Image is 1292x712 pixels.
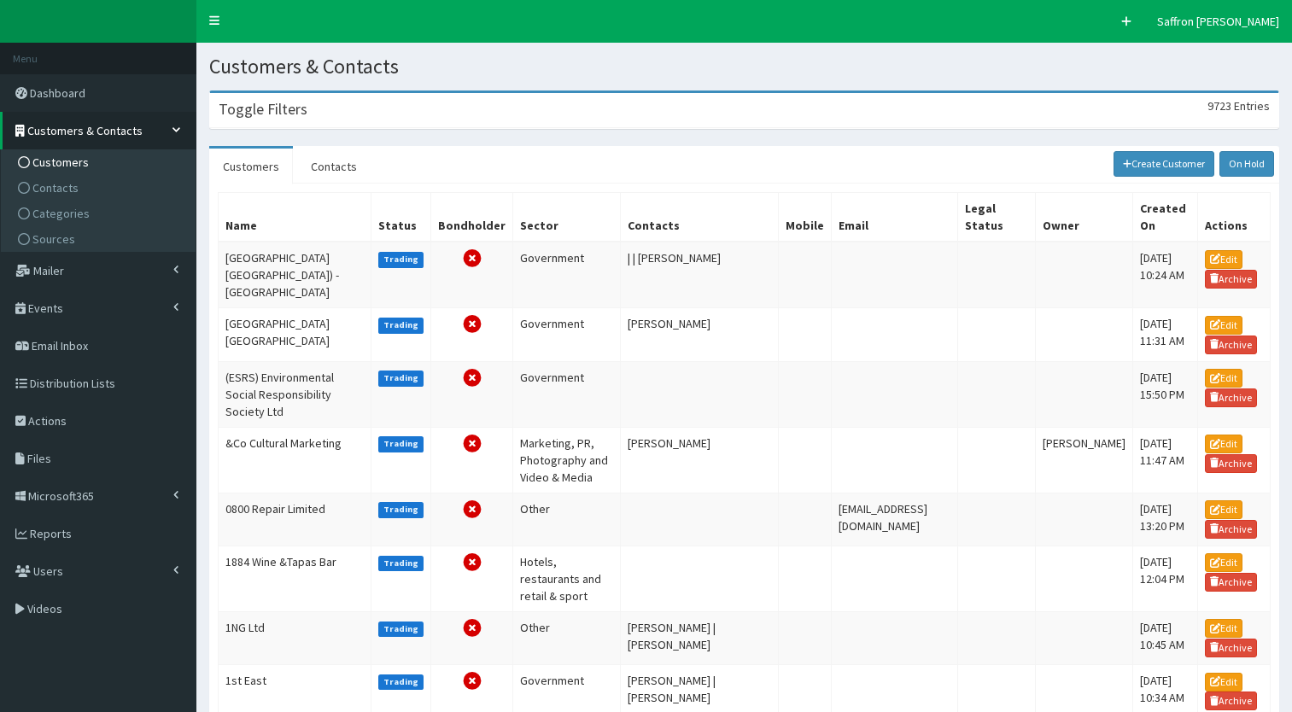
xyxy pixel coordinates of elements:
[378,622,424,637] label: Trading
[378,371,424,386] label: Trading
[27,451,51,466] span: Files
[378,556,424,571] label: Trading
[1035,193,1132,242] th: Owner
[513,611,621,664] td: Other
[209,55,1279,78] h1: Customers & Contacts
[28,301,63,316] span: Events
[513,308,621,361] td: Government
[378,502,424,517] label: Trading
[513,493,621,546] td: Other
[378,252,424,267] label: Trading
[1132,493,1197,546] td: [DATE] 13:20 PM
[219,193,371,242] th: Name
[1205,369,1242,388] a: Edit
[371,193,431,242] th: Status
[1132,546,1197,611] td: [DATE] 12:04 PM
[832,193,958,242] th: Email
[779,193,832,242] th: Mobile
[378,674,424,690] label: Trading
[1219,151,1274,177] a: On Hold
[27,601,62,616] span: Videos
[28,488,94,504] span: Microsoft365
[32,338,88,353] span: Email Inbox
[378,318,424,333] label: Trading
[5,201,196,226] a: Categories
[30,85,85,101] span: Dashboard
[219,493,371,546] td: 0800 Repair Limited
[513,242,621,308] td: Government
[378,436,424,452] label: Trading
[1197,193,1270,242] th: Actions
[32,180,79,196] span: Contacts
[1132,427,1197,493] td: [DATE] 11:47 AM
[219,308,371,361] td: [GEOGRAPHIC_DATA] [GEOGRAPHIC_DATA]
[621,242,779,308] td: | | [PERSON_NAME]
[219,242,371,308] td: [GEOGRAPHIC_DATA] [GEOGRAPHIC_DATA]) - [GEOGRAPHIC_DATA]
[5,226,196,252] a: Sources
[297,149,371,184] a: Contacts
[621,308,779,361] td: [PERSON_NAME]
[621,611,779,664] td: [PERSON_NAME] | [PERSON_NAME]
[1132,361,1197,427] td: [DATE] 15:50 PM
[1205,573,1258,592] a: Archive
[1205,250,1242,269] a: Edit
[219,102,307,117] h3: Toggle Filters
[30,526,72,541] span: Reports
[513,193,621,242] th: Sector
[1205,454,1258,473] a: Archive
[1205,673,1242,692] a: Edit
[1035,427,1132,493] td: [PERSON_NAME]
[1205,553,1242,572] a: Edit
[5,175,196,201] a: Contacts
[1132,242,1197,308] td: [DATE] 10:24 AM
[28,413,67,429] span: Actions
[1157,14,1279,29] span: Saffron [PERSON_NAME]
[209,149,293,184] a: Customers
[219,546,371,611] td: 1884 Wine &Tapas Bar
[5,149,196,175] a: Customers
[513,361,621,427] td: Government
[1205,336,1258,354] a: Archive
[1234,98,1270,114] span: Entries
[1205,270,1258,289] a: Archive
[219,361,371,427] td: (ESRS) Environmental Social Responsibility Society Ltd
[1114,151,1215,177] a: Create Customer
[1205,500,1242,519] a: Edit
[1205,316,1242,335] a: Edit
[1205,639,1258,657] a: Archive
[1207,98,1231,114] span: 9723
[513,546,621,611] td: Hotels, restaurants and retail & sport
[431,193,513,242] th: Bondholder
[621,193,779,242] th: Contacts
[32,231,75,247] span: Sources
[30,376,115,391] span: Distribution Lists
[1132,308,1197,361] td: [DATE] 11:31 AM
[832,493,958,546] td: [EMAIL_ADDRESS][DOMAIN_NAME]
[1205,692,1258,710] a: Archive
[219,427,371,493] td: &Co Cultural Marketing
[32,206,90,221] span: Categories
[1205,520,1258,539] a: Archive
[1132,611,1197,664] td: [DATE] 10:45 AM
[621,427,779,493] td: [PERSON_NAME]
[32,155,89,170] span: Customers
[513,427,621,493] td: Marketing, PR, Photography and Video & Media
[1205,435,1242,453] a: Edit
[33,263,64,278] span: Mailer
[33,563,63,579] span: Users
[27,123,143,138] span: Customers & Contacts
[957,193,1035,242] th: Legal Status
[1205,388,1258,407] a: Archive
[1205,619,1242,638] a: Edit
[1132,193,1197,242] th: Created On
[219,611,371,664] td: 1NG Ltd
